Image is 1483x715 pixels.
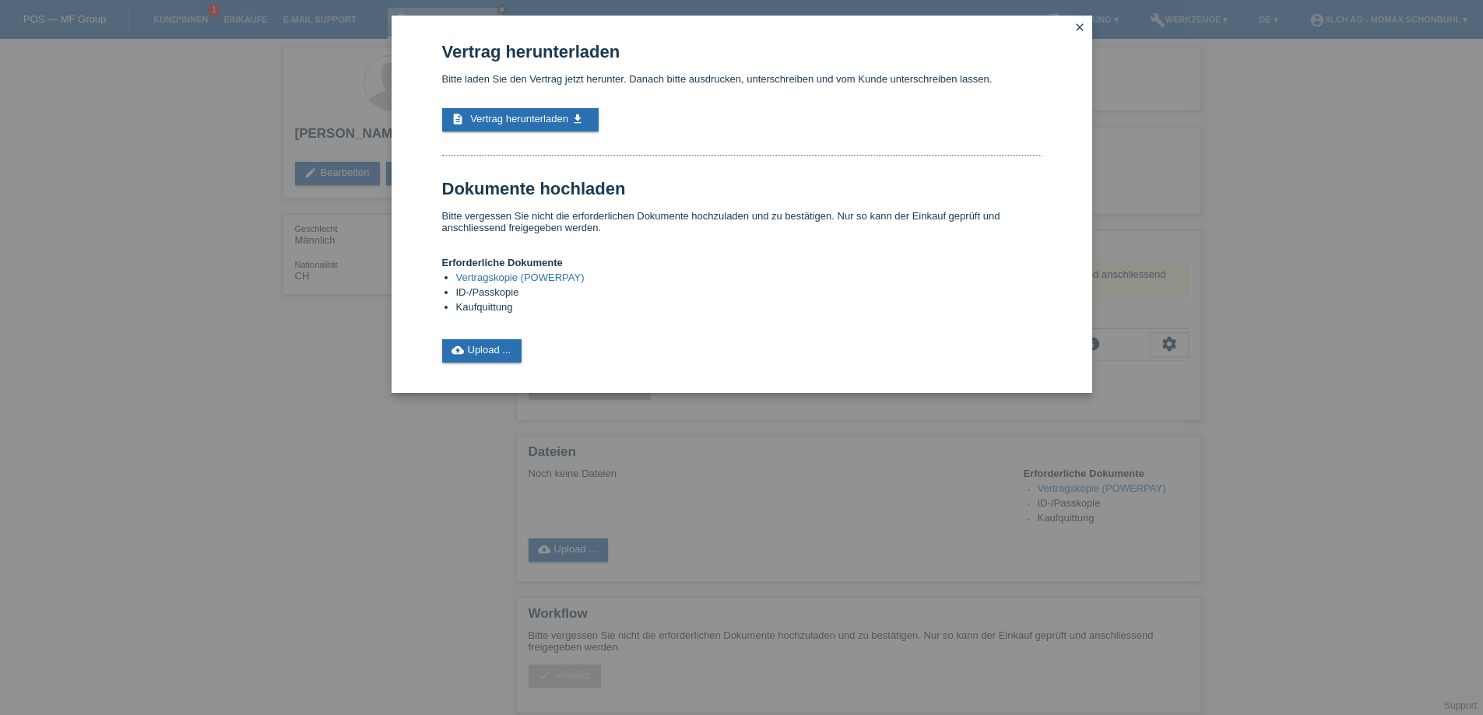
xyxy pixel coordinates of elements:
[1070,19,1090,37] a: close
[456,301,1042,316] li: Kaufquittung
[442,108,599,131] a: description Vertrag herunterladen get_app
[452,344,464,356] i: cloud_upload
[442,179,1042,198] h1: Dokumente hochladen
[452,113,464,125] i: description
[470,113,568,124] span: Vertrag herunterladen
[442,339,522,363] a: cloud_uploadUpload ...
[1074,21,1086,33] i: close
[571,113,584,125] i: get_app
[442,210,1042,233] p: Bitte vergessen Sie nicht die erforderlichen Dokumente hochzuladen und zu bestätigen. Nur so kann...
[442,42,1042,61] h1: Vertrag herunterladen
[442,257,1042,268] h4: Erforderliche Dokumente
[456,286,1042,301] li: ID-/Passkopie
[442,73,1042,85] p: Bitte laden Sie den Vertrag jetzt herunter. Danach bitte ausdrucken, unterschreiben und vom Kunde...
[456,272,585,283] a: Vertragskopie (POWERPAY)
